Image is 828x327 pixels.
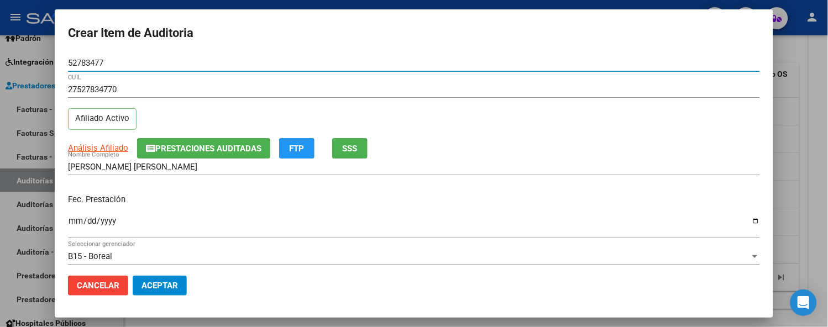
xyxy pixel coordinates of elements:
span: SSS [343,144,358,154]
span: Aceptar [142,281,178,291]
button: FTP [279,138,315,159]
p: Fec. Prestación [68,193,760,206]
p: Afiliado Activo [68,108,137,130]
span: B15 - Boreal [68,251,112,261]
span: Cancelar [77,281,119,291]
div: Open Intercom Messenger [790,289,817,316]
button: Cancelar [68,276,128,296]
button: SSS [332,138,368,159]
button: Prestaciones Auditadas [137,138,270,159]
span: FTP [290,144,305,154]
span: Prestaciones Auditadas [155,144,261,154]
h2: Crear Item de Auditoria [68,23,760,44]
button: Aceptar [133,276,187,296]
span: Análisis Afiliado [68,143,128,153]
